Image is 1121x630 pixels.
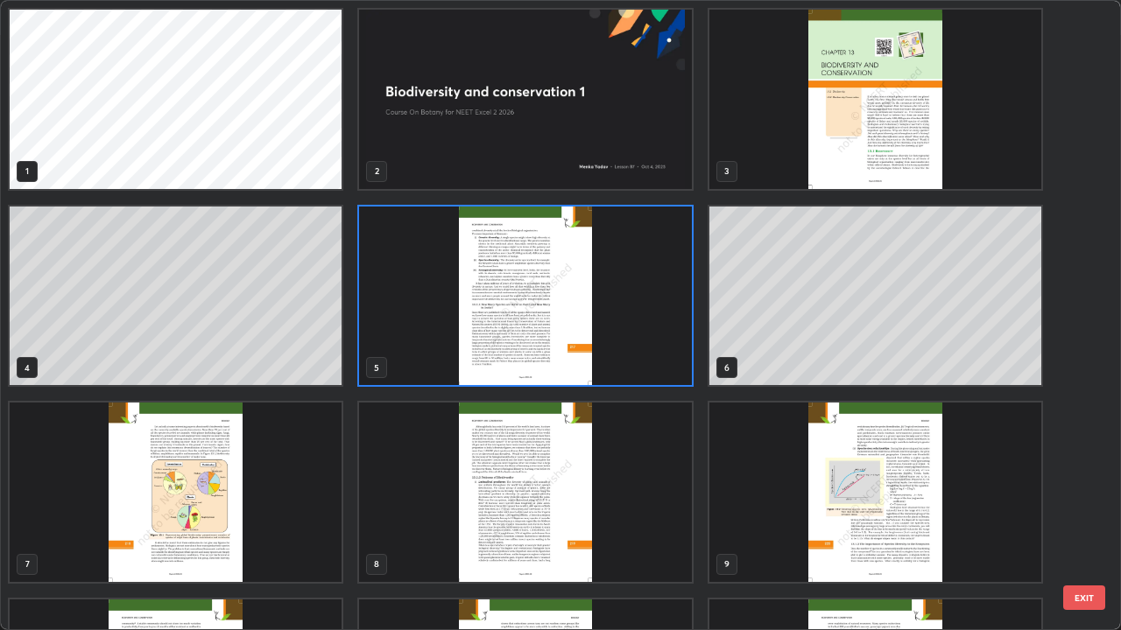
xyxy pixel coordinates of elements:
[10,402,342,582] img: 1759584591OIN4NQ.pdf
[1,1,1089,629] div: grid
[1063,585,1105,610] button: EXIT
[709,10,1041,189] img: 1759584591OIN4NQ.pdf
[359,206,691,386] img: 1759584591OIN4NQ.pdf
[359,402,691,582] img: 1759584591OIN4NQ.pdf
[359,10,691,189] img: 182080d8-a126-11f0-9ef2-9ac1032d27bf.jpg
[709,402,1041,582] img: 1759584591OIN4NQ.pdf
